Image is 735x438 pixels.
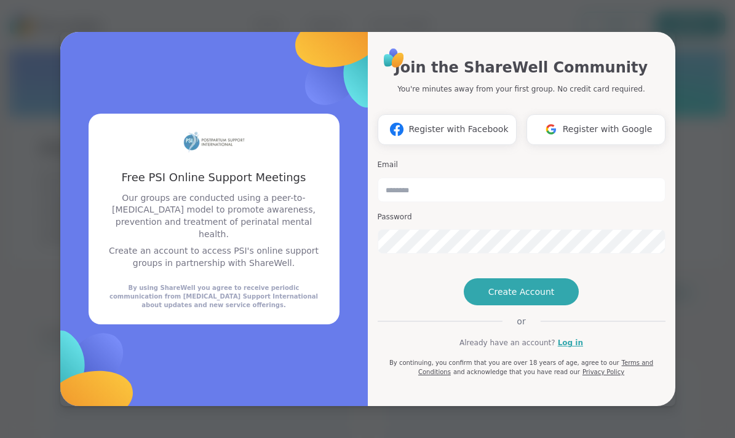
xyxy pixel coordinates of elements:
[103,284,325,310] div: By using ShareWell you agree to receive periodic communication from [MEDICAL_DATA] Support Intern...
[397,84,645,95] p: You're minutes away from your first group. No credit card required.
[464,278,579,305] button: Create Account
[453,369,580,375] span: and acknowledge that you have read our
[183,128,245,155] img: partner logo
[459,337,555,348] span: Already have an account?
[526,114,665,145] button: Register with Google
[539,118,563,141] img: ShareWell Logomark
[558,337,583,348] a: Log in
[103,245,325,269] p: Create an account to access PSI's online support groups in partnership with ShareWell.
[378,114,517,145] button: Register with Facebook
[408,123,508,136] span: Register with Facebook
[378,160,665,170] h3: Email
[389,359,619,366] span: By continuing, you confirm that you are over 18 years of age, agree to our
[378,212,665,222] h3: Password
[563,123,653,136] span: Register with Google
[380,44,408,72] img: ShareWell Logo
[582,369,624,375] a: Privacy Policy
[103,170,325,185] h3: Free PSI Online Support Meetings
[395,57,648,79] h1: Join the ShareWell Community
[488,286,555,298] span: Create Account
[103,192,325,240] p: Our groups are conducted using a peer-to-[MEDICAL_DATA] model to promote awareness, prevention an...
[502,315,540,327] span: or
[385,118,408,141] img: ShareWell Logomark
